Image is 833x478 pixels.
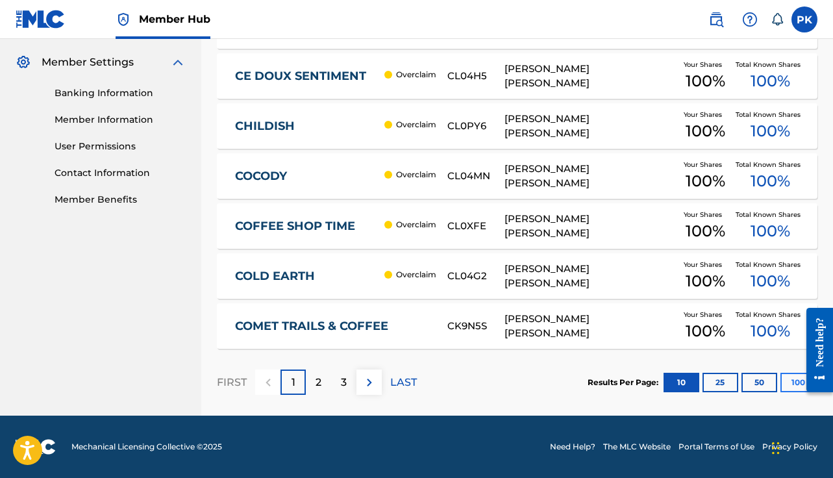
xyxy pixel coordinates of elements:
[686,320,725,343] span: 100 %
[447,69,504,84] div: CL04H5
[791,6,817,32] div: User Menu
[55,86,186,100] a: Banking Information
[235,269,378,284] a: COLD EARTH
[217,375,247,390] p: FIRST
[742,12,758,27] img: help
[603,441,671,453] a: The MLC Website
[664,373,699,392] button: 10
[504,162,676,191] div: [PERSON_NAME] [PERSON_NAME]
[736,260,806,270] span: Total Known Shares
[139,12,210,27] span: Member Hub
[588,377,662,388] p: Results Per Page:
[396,119,436,131] p: Overclaim
[751,320,790,343] span: 100 %
[16,10,66,29] img: MLC Logo
[702,373,738,392] button: 25
[316,375,321,390] p: 2
[504,62,676,91] div: [PERSON_NAME] [PERSON_NAME]
[736,160,806,170] span: Total Known Shares
[684,60,727,69] span: Your Shares
[55,113,186,127] a: Member Information
[42,55,134,70] span: Member Settings
[686,270,725,293] span: 100 %
[447,119,504,134] div: CL0PY6
[504,212,676,241] div: [PERSON_NAME] [PERSON_NAME]
[684,110,727,120] span: Your Shares
[396,269,436,281] p: Overclaim
[362,375,377,390] img: right
[684,210,727,220] span: Your Shares
[116,12,131,27] img: Top Rightsholder
[684,310,727,320] span: Your Shares
[736,110,806,120] span: Total Known Shares
[447,319,504,334] div: CK9N5S
[768,416,833,478] iframe: Chat Widget
[736,310,806,320] span: Total Known Shares
[341,375,347,390] p: 3
[396,219,436,231] p: Overclaim
[71,441,222,453] span: Mechanical Licensing Collective © 2025
[235,319,430,334] a: COMET TRAILS & COFFEE
[780,373,816,392] button: 100
[447,219,504,234] div: CL0XFE
[16,439,56,455] img: logo
[235,219,378,234] a: COFFEE SHOP TIME
[396,169,436,181] p: Overclaim
[504,262,676,291] div: [PERSON_NAME] [PERSON_NAME]
[751,69,790,93] span: 100 %
[751,270,790,293] span: 100 %
[235,169,378,184] a: COCODY
[736,210,806,220] span: Total Known Shares
[235,119,378,134] a: CHILDISH
[771,13,784,26] div: Notifications
[390,375,417,390] p: LAST
[504,112,676,141] div: [PERSON_NAME] [PERSON_NAME]
[292,375,295,390] p: 1
[447,169,504,184] div: CL04MN
[703,6,729,32] a: Public Search
[55,193,186,207] a: Member Benefits
[751,120,790,143] span: 100 %
[447,269,504,284] div: CL04G2
[772,429,780,468] div: Glisser
[170,55,186,70] img: expand
[235,69,378,84] a: CE DOUX SENTIMENT
[708,12,724,27] img: search
[55,140,186,153] a: User Permissions
[550,441,595,453] a: Need Help?
[396,69,436,81] p: Overclaim
[504,312,676,341] div: [PERSON_NAME] [PERSON_NAME]
[55,166,186,180] a: Contact Information
[684,160,727,170] span: Your Shares
[768,416,833,478] div: Widget de chat
[684,260,727,270] span: Your Shares
[686,170,725,193] span: 100 %
[762,441,817,453] a: Privacy Policy
[686,69,725,93] span: 100 %
[737,6,763,32] div: Help
[736,60,806,69] span: Total Known Shares
[16,55,31,70] img: Member Settings
[686,220,725,243] span: 100 %
[741,373,777,392] button: 50
[751,220,790,243] span: 100 %
[678,441,754,453] a: Portal Terms of Use
[797,296,833,403] iframe: Resource Center
[751,170,790,193] span: 100 %
[686,120,725,143] span: 100 %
